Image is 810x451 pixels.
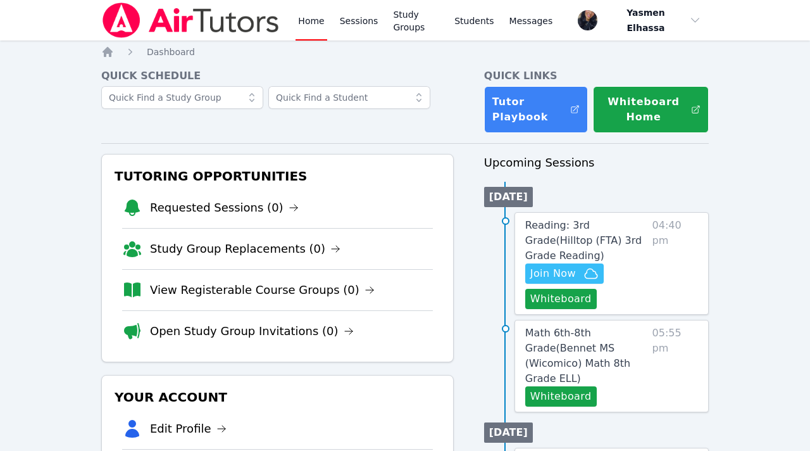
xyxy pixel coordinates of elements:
h3: Upcoming Sessions [484,154,709,172]
span: Dashboard [147,47,195,57]
a: Tutor Playbook [484,86,589,133]
h3: Your Account [112,386,443,409]
input: Quick Find a Study Group [101,86,263,109]
input: Quick Find a Student [268,86,430,109]
button: Join Now [525,264,604,284]
span: 04:40 pm [652,218,698,309]
span: Math 6th-8th Grade ( Bennet MS (Wicomico) Math 8th Grade ELL ) [525,327,630,384]
h4: Quick Links [484,68,709,84]
img: Air Tutors [101,3,280,38]
a: Open Study Group Invitations (0) [150,322,354,340]
span: Join Now [530,266,576,281]
a: View Registerable Course Groups (0) [150,281,375,299]
button: Whiteboard Home [593,86,709,133]
a: Study Group Replacements (0) [150,240,340,258]
button: Whiteboard [525,289,597,309]
li: [DATE] [484,187,533,207]
a: Edit Profile [150,420,227,438]
span: 05:55 pm [652,326,698,407]
span: Reading: 3rd Grade ( Hilltop (FTA) 3rd Grade Reading ) [525,219,642,262]
li: [DATE] [484,422,533,443]
button: Whiteboard [525,386,597,407]
a: Math 6th-8th Grade(Bennet MS (Wicomico) Math 8th Grade ELL) [525,326,647,386]
a: Dashboard [147,46,195,58]
h4: Quick Schedule [101,68,454,84]
nav: Breadcrumb [101,46,709,58]
a: Requested Sessions (0) [150,199,299,217]
a: Reading: 3rd Grade(Hilltop (FTA) 3rd Grade Reading) [525,218,647,264]
span: Messages [509,15,553,27]
h3: Tutoring Opportunities [112,165,443,187]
